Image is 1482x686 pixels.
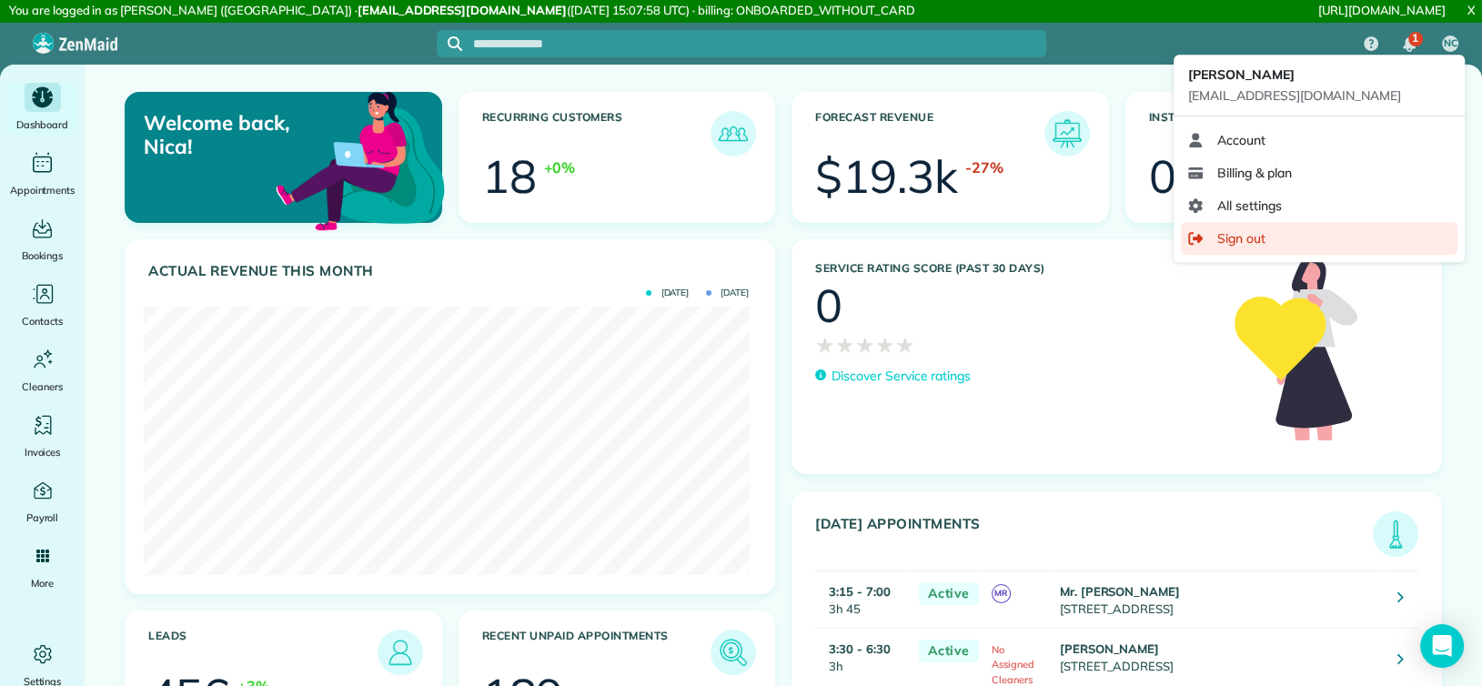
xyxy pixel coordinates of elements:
[1049,116,1085,152] img: icon_forecast_revenue-8c13a41c7ed35a8dcfafea3cbb826a0462acb37728057bba2d056411b612bbbe.png
[1377,516,1414,552] img: icon_todays_appointments-901f7ab196bb0bea1936b74009e4eb5ffbc2d2711fa7634e0d609ed5ef32b18b.png
[1318,3,1446,17] a: [URL][DOMAIN_NAME]
[7,345,77,396] a: Cleaners
[1060,641,1160,656] strong: [PERSON_NAME]
[22,312,63,330] span: Contacts
[815,367,971,386] a: Discover Service ratings
[815,328,835,361] span: ★
[1055,570,1384,628] td: [STREET_ADDRESS]
[829,584,891,599] strong: 3:15 - 7:00
[706,288,749,298] span: [DATE]
[646,288,689,298] span: [DATE]
[829,641,891,656] strong: 3:30 - 6:30
[1181,189,1457,222] a: All settings
[382,634,418,671] img: icon_leads-1bed01f49abd5b7fead27621c3d59655bb73ed531f8eeb49469d10e621d6b896.png
[715,116,751,152] img: icon_recurring_customers-cf858462ba22bcd05b5a5880d41d6543d210077de5bb9ebc9590e49fd87d84ed.png
[815,570,910,628] td: 3h 45
[7,410,77,461] a: Invoices
[7,148,77,199] a: Appointments
[815,154,958,199] div: $19.3k
[992,584,1011,603] span: MR
[1149,154,1176,199] div: 0
[815,516,1373,557] h3: [DATE] Appointments
[10,181,76,199] span: Appointments
[26,509,59,527] span: Payroll
[1412,31,1418,45] span: 1
[448,36,462,51] svg: Focus search
[1217,229,1265,247] span: Sign out
[1181,156,1457,189] a: Billing & plan
[25,443,61,461] span: Invoices
[7,279,77,330] a: Contacts
[1444,36,1457,51] span: NC
[965,156,1003,178] div: -27%
[815,283,842,328] div: 0
[437,36,462,51] button: Focus search
[1188,87,1401,104] span: [EMAIL_ADDRESS][DOMAIN_NAME]
[148,263,756,279] h3: Actual Revenue this month
[715,634,751,671] img: icon_unpaid_appointments-47b8ce3997adf2238b356f14209ab4cced10bd1f174958f3ca8f1d0dd7fffeee.png
[1060,584,1180,599] strong: Mr. [PERSON_NAME]
[482,154,537,199] div: 18
[7,83,77,134] a: Dashboard
[22,378,63,396] span: Cleaners
[358,3,567,17] strong: [EMAIL_ADDRESS][DOMAIN_NAME]
[919,582,979,605] span: Active
[31,574,54,592] span: More
[144,111,339,159] p: Welcome back, Nica!
[272,71,449,247] img: dashboard_welcome-42a62b7d889689a78055ac9021e634bf52bae3f8056760290aed330b23ab8690.png
[992,643,1034,686] span: No Assigned Cleaners
[1188,66,1295,83] span: [PERSON_NAME]
[855,328,875,361] span: ★
[835,328,855,361] span: ★
[919,640,979,662] span: Active
[875,328,895,361] span: ★
[1149,111,1378,156] h3: Instant Booking Form Leads
[1420,624,1464,668] div: Open Intercom Messenger
[482,111,711,156] h3: Recurring Customers
[543,156,575,178] div: +0%
[148,630,378,675] h3: Leads
[895,328,915,361] span: ★
[1217,131,1265,149] span: Account
[1390,25,1428,65] div: 1 unread notifications
[7,476,77,527] a: Payroll
[7,214,77,265] a: Bookings
[815,111,1044,156] h3: Forecast Revenue
[1181,124,1457,156] a: Account
[832,367,971,386] p: Discover Service ratings
[482,630,711,675] h3: Recent unpaid appointments
[22,247,64,265] span: Bookings
[1217,164,1291,182] span: Billing & plan
[815,262,1216,275] h3: Service Rating score (past 30 days)
[16,116,68,134] span: Dashboard
[1217,197,1282,215] span: All settings
[1349,23,1482,65] nav: Main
